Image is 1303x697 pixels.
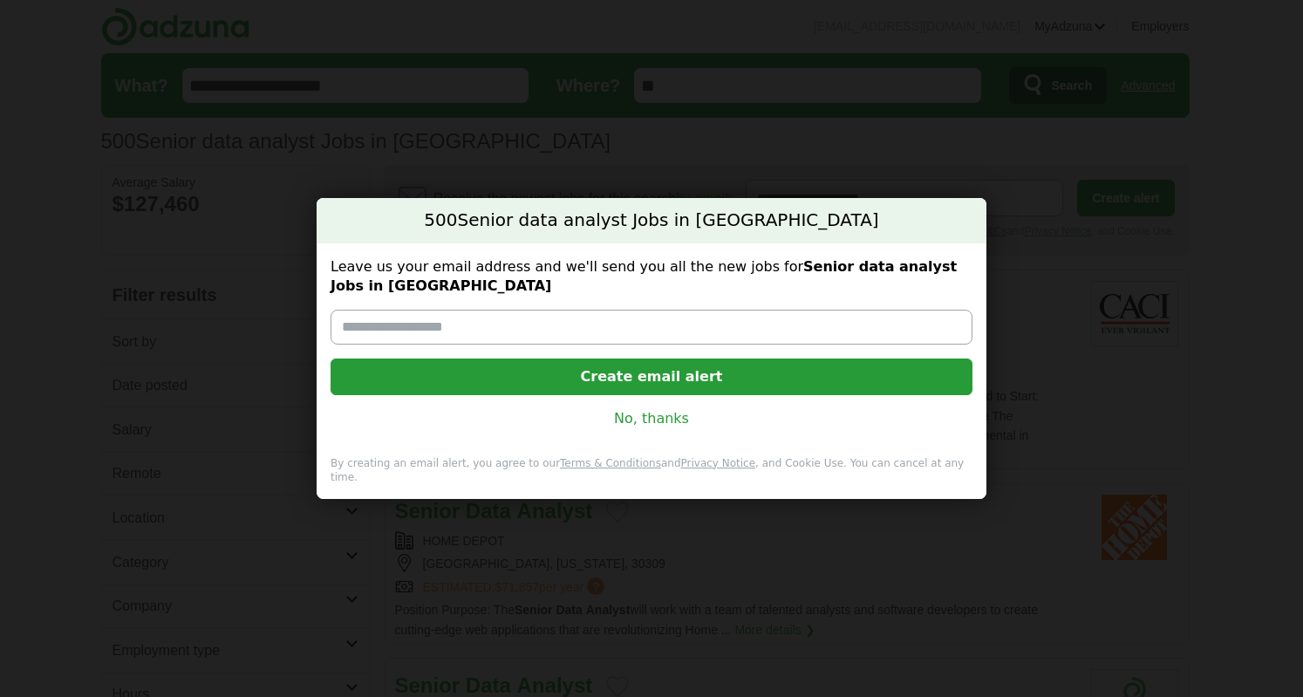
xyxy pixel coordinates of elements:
[331,257,972,296] label: Leave us your email address and we'll send you all the new jobs for
[331,359,972,395] button: Create email alert
[681,457,756,469] a: Privacy Notice
[331,258,957,294] strong: Senior data analyst Jobs in [GEOGRAPHIC_DATA]
[345,409,958,428] a: No, thanks
[424,208,457,233] span: 500
[560,457,661,469] a: Terms & Conditions
[317,198,986,243] h2: Senior data analyst Jobs in [GEOGRAPHIC_DATA]
[317,456,986,499] div: By creating an email alert, you agree to our and , and Cookie Use. You can cancel at any time.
